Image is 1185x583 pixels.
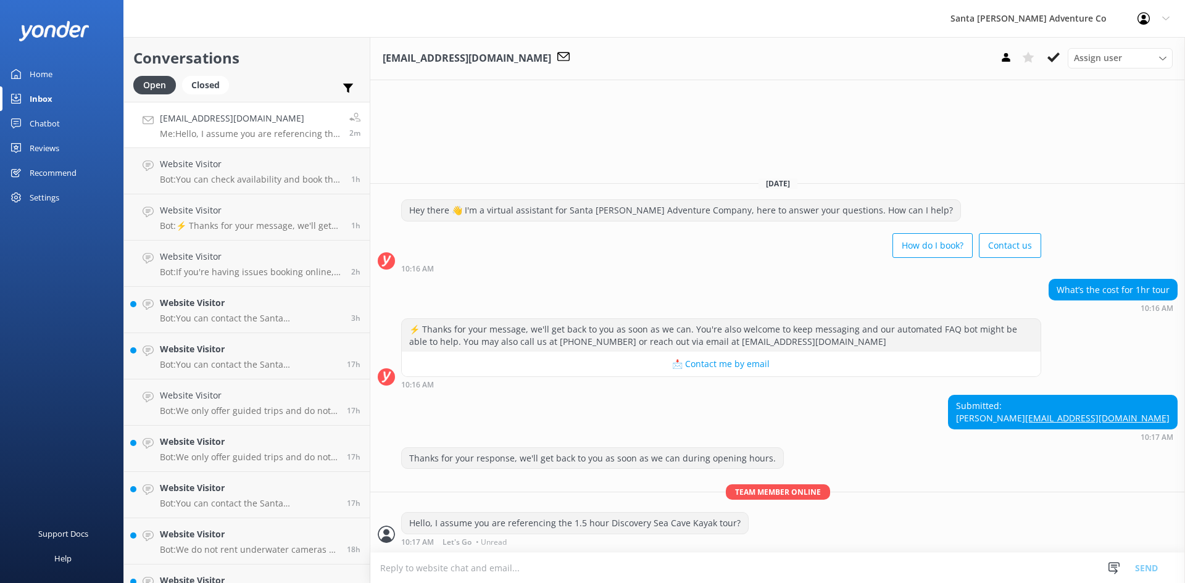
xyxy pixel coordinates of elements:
[160,405,338,416] p: Bot: We only offer guided trips and do not rent equipment.
[402,448,783,469] div: Thanks for your response, we'll get back to you as soon as we can during opening hours.
[347,452,360,462] span: Sep 09 2025 04:31pm (UTC -07:00) America/Tijuana
[160,157,342,171] h4: Website Visitor
[1068,48,1173,68] div: Assign User
[19,21,89,41] img: yonder-white-logo.png
[349,128,360,138] span: Sep 10 2025 10:17am (UTC -07:00) America/Tijuana
[160,527,338,541] h4: Website Visitor
[351,267,360,277] span: Sep 10 2025 07:25am (UTC -07:00) America/Tijuana
[160,313,342,324] p: Bot: You can contact the Santa [PERSON_NAME] Adventure Co. team at [PHONE_NUMBER], or by emailing...
[401,539,434,546] strong: 10:17 AM
[948,432,1178,441] div: Sep 10 2025 10:17am (UTC -07:00) America/Tijuana
[182,78,235,91] a: Closed
[124,333,370,379] a: Website VisitorBot:You can contact the Santa [PERSON_NAME] Adventure Co. team at [PHONE_NUMBER], ...
[124,102,370,148] a: [EMAIL_ADDRESS][DOMAIN_NAME]Me:Hello, I assume you are referencing the 1.5 hour Discovery Sea Cav...
[892,233,973,258] button: How do I book?
[160,296,342,310] h4: Website Visitor
[347,359,360,370] span: Sep 09 2025 05:09pm (UTC -07:00) America/Tijuana
[443,539,472,546] span: Let's Go
[160,389,338,402] h4: Website Visitor
[160,481,338,495] h4: Website Visitor
[979,233,1041,258] button: Contact us
[402,200,960,221] div: Hey there 👋 I'm a virtual assistant for Santa [PERSON_NAME] Adventure Company, here to answer you...
[160,112,340,125] h4: [EMAIL_ADDRESS][DOMAIN_NAME]
[160,250,342,263] h4: Website Visitor
[351,313,360,323] span: Sep 10 2025 07:15am (UTC -07:00) America/Tijuana
[160,267,342,278] p: Bot: If you're having issues booking online, please contact the Santa [PERSON_NAME] Adventure Co....
[351,174,360,184] span: Sep 10 2025 08:58am (UTC -07:00) America/Tijuana
[30,160,77,185] div: Recommend
[133,78,182,91] a: Open
[402,513,748,534] div: Hello, I assume you are referencing the 1.5 hour Discovery Sea Cave Kayak tour?
[133,46,360,70] h2: Conversations
[160,498,338,509] p: Bot: You can contact the Santa [PERSON_NAME] Adventure Co. team at [PHONE_NUMBER], or by emailing...
[182,76,229,94] div: Closed
[726,484,830,500] span: Team member online
[124,241,370,287] a: Website VisitorBot:If you're having issues booking online, please contact the Santa [PERSON_NAME]...
[30,62,52,86] div: Home
[347,405,360,416] span: Sep 09 2025 04:32pm (UTC -07:00) America/Tijuana
[30,185,59,210] div: Settings
[401,264,1041,273] div: Sep 10 2025 10:16am (UTC -07:00) America/Tijuana
[347,498,360,508] span: Sep 09 2025 04:30pm (UTC -07:00) America/Tijuana
[30,111,60,136] div: Chatbot
[124,148,370,194] a: Website VisitorBot:You can check availability and book the Gaviota Coast Kayak Tour online at [UR...
[160,342,338,356] h4: Website Visitor
[124,518,370,564] a: Website VisitorBot:We do not rent underwater cameras or equipment, including helmets with GoPro m...
[402,352,1041,376] button: 📩 Contact me by email
[949,395,1177,428] div: Submitted: [PERSON_NAME]
[401,380,1041,389] div: Sep 10 2025 10:16am (UTC -07:00) America/Tijuana
[30,86,52,111] div: Inbox
[124,287,370,333] a: Website VisitorBot:You can contact the Santa [PERSON_NAME] Adventure Co. team at [PHONE_NUMBER], ...
[402,319,1041,352] div: ⚡ Thanks for your message, we'll get back to you as soon as we can. You're also welcome to keep m...
[1049,304,1178,312] div: Sep 10 2025 10:16am (UTC -07:00) America/Tijuana
[124,194,370,241] a: Website VisitorBot:⚡ Thanks for your message, we'll get back to you as soon as we can. You're als...
[160,544,338,555] p: Bot: We do not rent underwater cameras or equipment, including helmets with GoPro mounts.
[1049,279,1177,300] div: What’s the cost for 1hr tour
[160,452,338,463] p: Bot: We only offer guided trips and do not rent equipment.
[476,539,507,546] span: • Unread
[124,426,370,472] a: Website VisitorBot:We only offer guided trips and do not rent equipment.17h
[1025,412,1170,424] a: [EMAIL_ADDRESS][DOMAIN_NAME]
[160,359,338,370] p: Bot: You can contact the Santa [PERSON_NAME] Adventure Co. team at [PHONE_NUMBER], or by emailing...
[347,544,360,555] span: Sep 09 2025 03:21pm (UTC -07:00) America/Tijuana
[160,204,342,217] h4: Website Visitor
[160,220,342,231] p: Bot: ⚡ Thanks for your message, we'll get back to you as soon as we can. You're also welcome to k...
[1141,305,1173,312] strong: 10:16 AM
[38,521,88,546] div: Support Docs
[160,435,338,449] h4: Website Visitor
[351,220,360,231] span: Sep 10 2025 08:34am (UTC -07:00) America/Tijuana
[401,537,749,546] div: Sep 10 2025 10:17am (UTC -07:00) America/Tijuana
[124,379,370,426] a: Website VisitorBot:We only offer guided trips and do not rent equipment.17h
[30,136,59,160] div: Reviews
[383,51,551,67] h3: [EMAIL_ADDRESS][DOMAIN_NAME]
[133,76,176,94] div: Open
[54,546,72,571] div: Help
[1074,51,1122,65] span: Assign user
[401,265,434,273] strong: 10:16 AM
[759,178,797,189] span: [DATE]
[1141,434,1173,441] strong: 10:17 AM
[124,472,370,518] a: Website VisitorBot:You can contact the Santa [PERSON_NAME] Adventure Co. team at [PHONE_NUMBER], ...
[401,381,434,389] strong: 10:16 AM
[160,128,340,139] p: Me: Hello, I assume you are referencing the 1.5 hour Discovery Sea Cave Kayak tour?
[160,174,342,185] p: Bot: You can check availability and book the Gaviota Coast Kayak Tour online at [URL][DOMAIN_NAME].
